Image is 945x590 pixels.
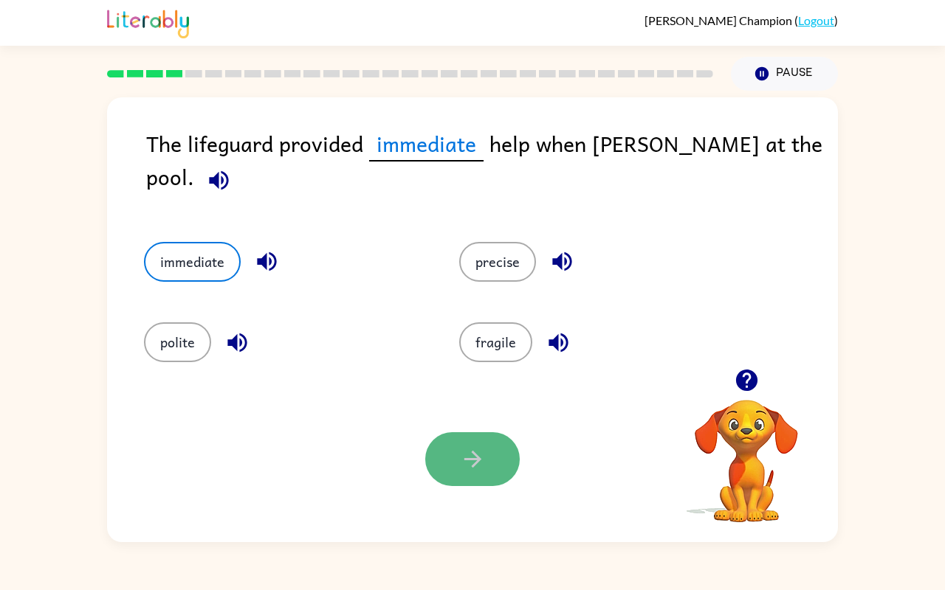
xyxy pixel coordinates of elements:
[144,322,211,362] button: polite
[731,57,838,91] button: Pause
[107,6,189,38] img: Literably
[369,127,484,162] span: immediate
[459,322,532,362] button: fragile
[645,13,838,27] div: ( )
[144,242,241,282] button: immediate
[798,13,834,27] a: Logout
[459,242,536,282] button: precise
[146,127,838,212] div: The lifeguard provided help when [PERSON_NAME] at the pool.
[673,377,820,524] video: Your browser must support playing .mp4 files to use Literably. Please try using another browser.
[645,13,794,27] span: [PERSON_NAME] Champion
